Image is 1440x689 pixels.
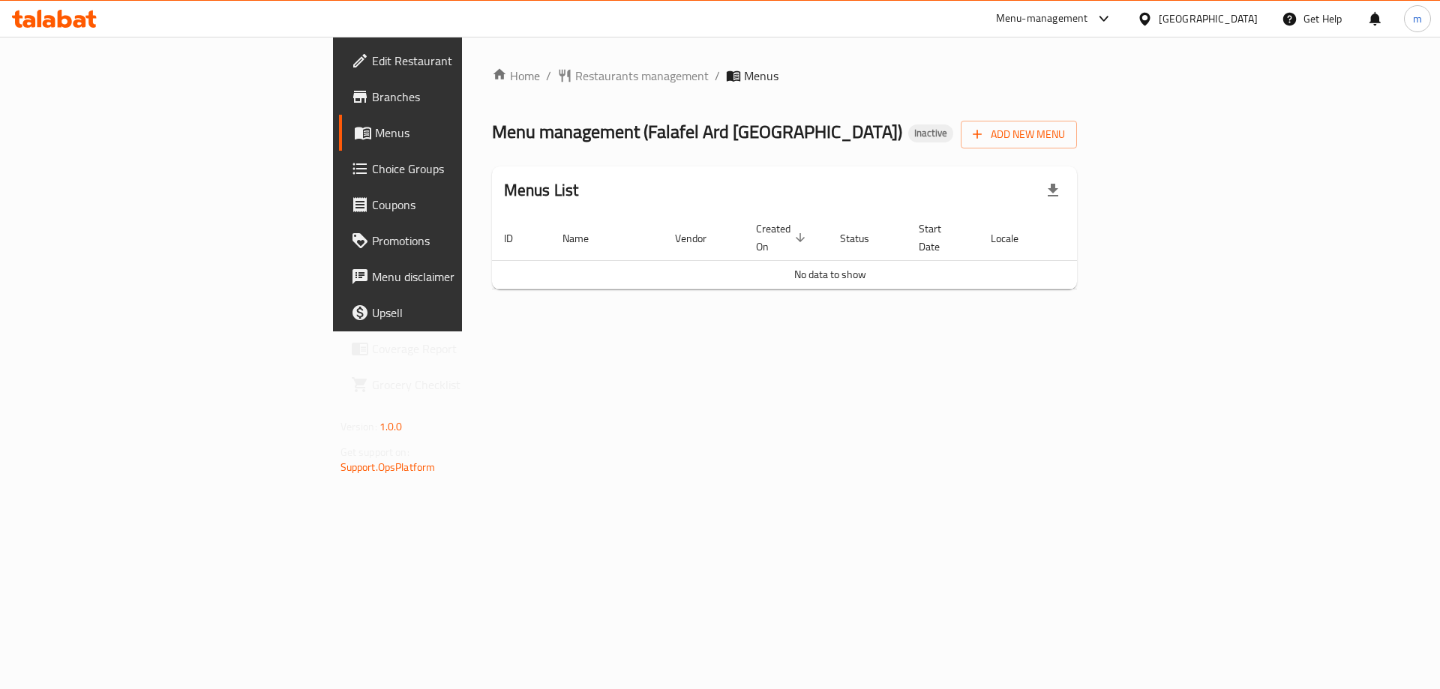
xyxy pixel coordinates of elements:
[372,196,562,214] span: Coupons
[340,442,409,462] span: Get support on:
[339,43,574,79] a: Edit Restaurant
[372,88,562,106] span: Branches
[908,127,953,139] span: Inactive
[339,295,574,331] a: Upsell
[973,125,1065,144] span: Add New Menu
[557,67,709,85] a: Restaurants management
[492,67,1078,85] nav: breadcrumb
[492,215,1168,289] table: enhanced table
[744,67,778,85] span: Menus
[372,340,562,358] span: Coverage Report
[339,115,574,151] a: Menus
[504,229,532,247] span: ID
[339,259,574,295] a: Menu disclaimer
[339,187,574,223] a: Coupons
[1056,215,1168,261] th: Actions
[908,124,953,142] div: Inactive
[1159,10,1258,27] div: [GEOGRAPHIC_DATA]
[372,52,562,70] span: Edit Restaurant
[375,124,562,142] span: Menus
[340,457,436,477] a: Support.OpsPlatform
[575,67,709,85] span: Restaurants management
[961,121,1077,148] button: Add New Menu
[379,417,403,436] span: 1.0.0
[492,115,902,148] span: Menu management ( Falafel Ard [GEOGRAPHIC_DATA] )
[919,220,961,256] span: Start Date
[1035,172,1071,208] div: Export file
[339,331,574,367] a: Coverage Report
[339,79,574,115] a: Branches
[562,229,608,247] span: Name
[339,223,574,259] a: Promotions
[340,417,377,436] span: Version:
[372,160,562,178] span: Choice Groups
[372,268,562,286] span: Menu disclaimer
[372,304,562,322] span: Upsell
[339,367,574,403] a: Grocery Checklist
[339,151,574,187] a: Choice Groups
[504,179,579,202] h2: Menus List
[372,376,562,394] span: Grocery Checklist
[840,229,889,247] span: Status
[1413,10,1422,27] span: m
[715,67,720,85] li: /
[991,229,1038,247] span: Locale
[372,232,562,250] span: Promotions
[756,220,810,256] span: Created On
[996,10,1088,28] div: Menu-management
[675,229,726,247] span: Vendor
[794,265,866,284] span: No data to show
